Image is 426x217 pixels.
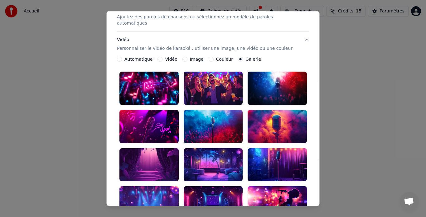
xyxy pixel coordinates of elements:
[117,1,309,32] button: ParolesAjoutez des paroles de chansons ou sélectionnez un modèle de paroles automatiques
[190,57,203,62] label: Image
[117,14,299,27] p: Ajoutez des paroles de chansons ou sélectionnez un modèle de paroles automatiques
[124,57,152,62] label: Automatique
[117,32,309,57] button: VidéoPersonnaliser le vidéo de karaoké : utiliser une image, une vidéo ou une couleur
[216,57,233,62] label: Couleur
[117,37,293,52] div: Vidéo
[117,6,133,12] div: Paroles
[245,57,261,62] label: Galerie
[165,57,177,62] label: Vidéo
[117,46,293,52] p: Personnaliser le vidéo de karaoké : utiliser une image, une vidéo ou une couleur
